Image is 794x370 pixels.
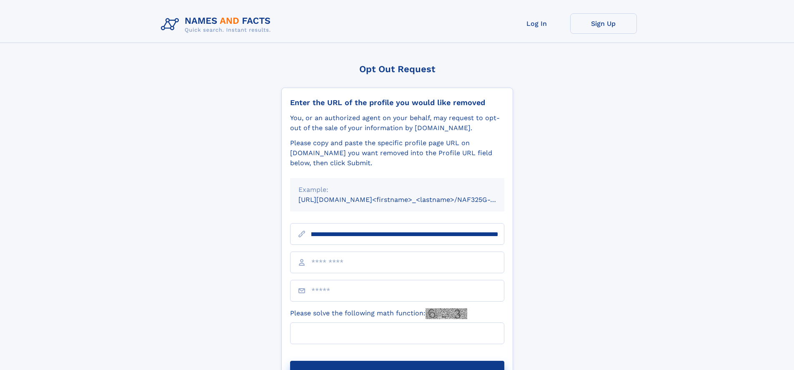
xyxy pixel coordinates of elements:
[158,13,278,36] img: Logo Names and Facts
[298,196,520,204] small: [URL][DOMAIN_NAME]<firstname>_<lastname>/NAF325G-xxxxxxxx
[503,13,570,34] a: Log In
[281,64,513,74] div: Opt Out Request
[290,308,467,319] label: Please solve the following math function:
[290,98,504,107] div: Enter the URL of the profile you would like removed
[290,113,504,133] div: You, or an authorized agent on your behalf, may request to opt-out of the sale of your informatio...
[570,13,637,34] a: Sign Up
[298,185,496,195] div: Example:
[290,138,504,168] div: Please copy and paste the specific profile page URL on [DOMAIN_NAME] you want removed into the Pr...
